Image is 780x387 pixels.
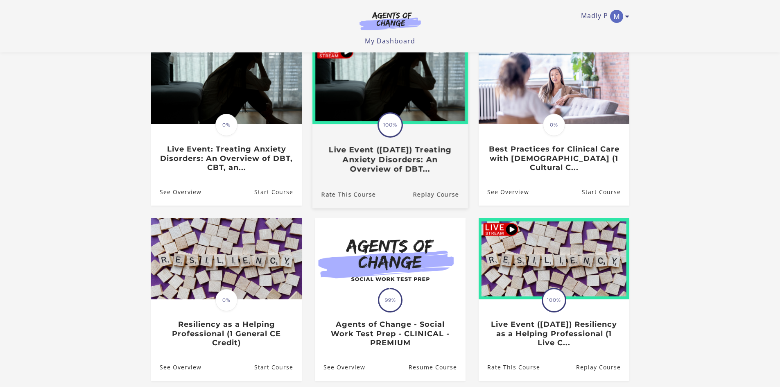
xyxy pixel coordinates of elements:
h3: Agents of Change - Social Work Test Prep - CLINICAL - PREMIUM [323,320,457,348]
a: Live Event (8/15/25) Resiliency as a Helping Professional (1 Live C...: Rate This Course [479,354,540,381]
span: 100% [543,289,565,311]
a: Best Practices for Clinical Care with Asian Americans (1 Cultural C...: Resume Course [581,179,629,205]
a: Live Event: Treating Anxiety Disorders: An Overview of DBT, CBT, an...: Resume Course [254,179,301,205]
span: 0% [215,114,237,136]
a: Live Event: Treating Anxiety Disorders: An Overview of DBT, CBT, an...: See Overview [151,179,201,205]
h3: Live Event: Treating Anxiety Disorders: An Overview of DBT, CBT, an... [160,145,293,172]
span: 99% [379,289,401,311]
a: Best Practices for Clinical Care with Asian Americans (1 Cultural C...: See Overview [479,179,529,205]
a: Live Event (8/22/25) Treating Anxiety Disorders: An Overview of DBT...: Resume Course [413,180,468,208]
a: Live Event (8/22/25) Treating Anxiety Disorders: An Overview of DBT...: Rate This Course [312,180,375,208]
span: 100% [379,113,402,136]
h3: Live Event ([DATE]) Treating Anxiety Disorders: An Overview of DBT... [321,145,459,174]
a: Toggle menu [581,10,625,23]
h3: Best Practices for Clinical Care with [DEMOGRAPHIC_DATA] (1 Cultural C... [487,145,620,172]
h3: Resiliency as a Helping Professional (1 General CE Credit) [160,320,293,348]
span: 0% [543,114,565,136]
span: 0% [215,289,237,311]
a: Resiliency as a Helping Professional (1 General CE Credit): Resume Course [254,354,301,381]
a: My Dashboard [365,36,415,45]
a: Agents of Change - Social Work Test Prep - CLINICAL - PREMIUM: See Overview [315,354,365,381]
a: Resiliency as a Helping Professional (1 General CE Credit): See Overview [151,354,201,381]
a: Live Event (8/15/25) Resiliency as a Helping Professional (1 Live C...: Resume Course [576,354,629,381]
h3: Live Event ([DATE]) Resiliency as a Helping Professional (1 Live C... [487,320,620,348]
img: Agents of Change Logo [351,11,430,30]
a: Agents of Change - Social Work Test Prep - CLINICAL - PREMIUM: Resume Course [408,354,465,381]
